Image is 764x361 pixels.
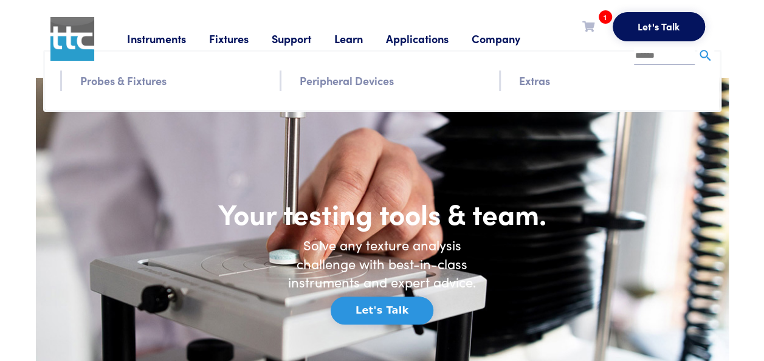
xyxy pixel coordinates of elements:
[209,31,272,46] a: Fixtures
[519,72,550,89] a: Extras
[176,196,589,231] h1: Your testing tools & team.
[331,297,433,325] button: Let's Talk
[300,72,394,89] a: Peripheral Devices
[50,17,94,61] img: ttc_logo_1x1_v1.0.png
[386,31,472,46] a: Applications
[599,10,612,24] span: 1
[582,18,594,33] a: 1
[127,31,209,46] a: Instruments
[80,72,167,89] a: Probes & Fixtures
[279,236,486,292] h6: Solve any texture analysis challenge with best-in-class instruments and expert advice.
[472,31,543,46] a: Company
[613,12,705,41] button: Let's Talk
[272,31,334,46] a: Support
[334,31,386,46] a: Learn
